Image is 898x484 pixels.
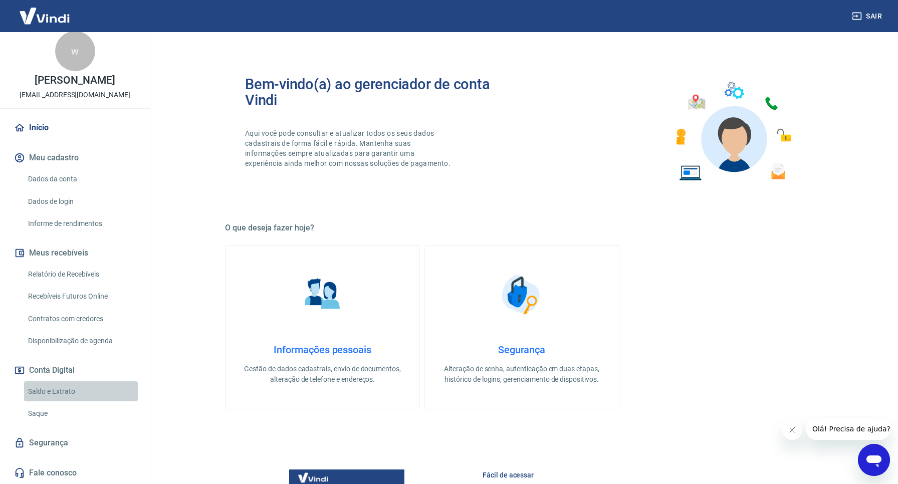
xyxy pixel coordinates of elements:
[55,31,95,71] div: w
[12,359,138,381] button: Conta Digital
[12,432,138,454] a: Segurança
[298,270,348,320] img: Informações pessoais
[24,169,138,189] a: Dados da conta
[497,270,547,320] img: Segurança
[440,364,602,385] p: Alteração de senha, autenticação em duas etapas, histórico de logins, gerenciamento de dispositivos.
[24,213,138,234] a: Informe de rendimentos
[225,245,420,409] a: Informações pessoaisInformações pessoaisGestão de dados cadastrais, envio de documentos, alteraçã...
[24,191,138,212] a: Dados de login
[440,344,602,356] h4: Segurança
[483,470,794,480] h6: Fácil de acessar
[858,444,890,476] iframe: Botão para abrir a janela de mensagens
[12,462,138,484] a: Fale conosco
[245,76,522,108] h2: Bem-vindo(a) ao gerenciador de conta Vindi
[24,331,138,351] a: Disponibilização de agenda
[24,286,138,307] a: Recebíveis Futuros Online
[806,418,890,440] iframe: Mensagem da empresa
[245,128,453,168] p: Aqui você pode consultar e atualizar todos os seus dados cadastrais de forma fácil e rápida. Mant...
[12,147,138,169] button: Meu cadastro
[242,344,403,356] h4: Informações pessoais
[24,381,138,402] a: Saldo e Extrato
[12,1,77,31] img: Vindi
[242,364,403,385] p: Gestão de dados cadastrais, envio de documentos, alteração de telefone e endereços.
[6,7,84,15] span: Olá! Precisa de ajuda?
[20,90,130,100] p: [EMAIL_ADDRESS][DOMAIN_NAME]
[225,223,818,233] h5: O que deseja fazer hoje?
[12,242,138,264] button: Meus recebíveis
[424,245,619,409] a: SegurançaSegurançaAlteração de senha, autenticação em duas etapas, histórico de logins, gerenciam...
[35,75,115,86] p: [PERSON_NAME]
[782,420,802,440] iframe: Fechar mensagem
[24,264,138,285] a: Relatório de Recebíveis
[667,76,798,187] img: Imagem de um avatar masculino com diversos icones exemplificando as funcionalidades do gerenciado...
[12,117,138,139] a: Início
[24,403,138,424] a: Saque
[24,309,138,329] a: Contratos com credores
[850,7,886,26] button: Sair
